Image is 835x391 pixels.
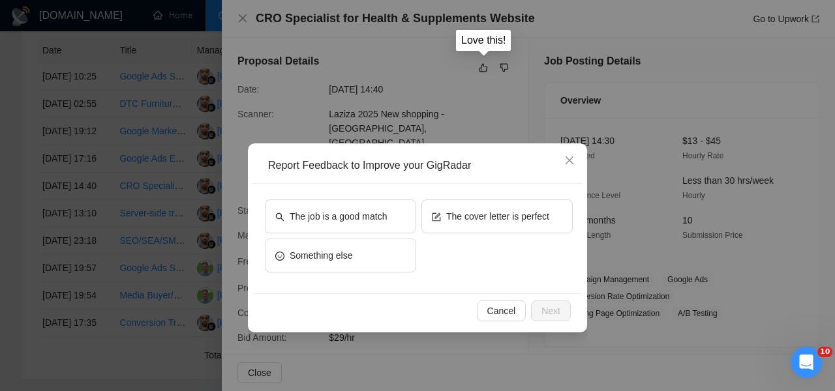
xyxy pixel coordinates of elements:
[791,347,822,378] iframe: Intercom live chat
[432,211,441,221] span: form
[275,211,284,221] span: search
[265,199,416,233] button: searchThe job is a good match
[531,300,571,321] button: Next
[564,155,575,166] span: close
[290,248,353,263] span: Something else
[817,347,832,357] span: 10
[552,143,587,179] button: Close
[446,209,549,224] span: The cover letter is perfect
[477,300,526,321] button: Cancel
[421,199,573,233] button: formThe cover letter is perfect
[290,209,387,224] span: The job is a good match
[265,239,416,272] button: smileSomething else
[487,304,516,318] span: Cancel
[275,250,284,260] span: smile
[268,158,576,173] div: Report Feedback to Improve your GigRadar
